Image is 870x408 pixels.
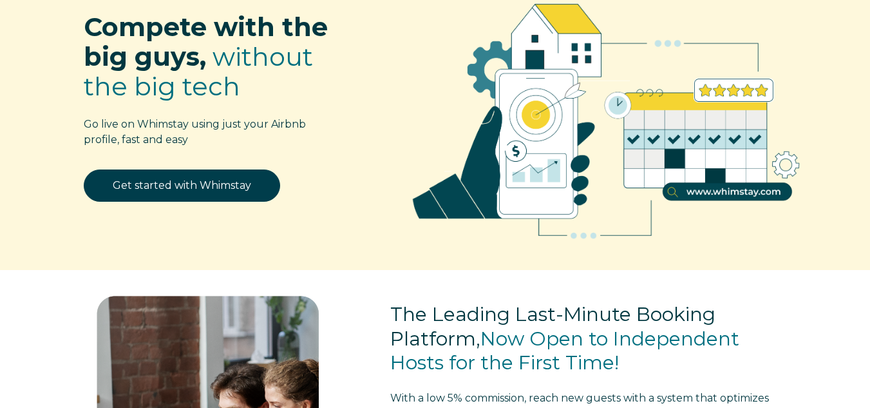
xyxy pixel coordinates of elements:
span: Compete with the big guys, [84,11,328,72]
span: Now Open to Independent Hosts for the First Time! [390,327,739,375]
span: The Leading Last-Minute Booking Platform, [390,302,715,351]
span: Go live on Whimstay using just your Airbnb profile, fast and easy [84,118,306,146]
span: without the big tech [84,41,313,102]
a: Get started with Whimstay [84,170,280,202]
